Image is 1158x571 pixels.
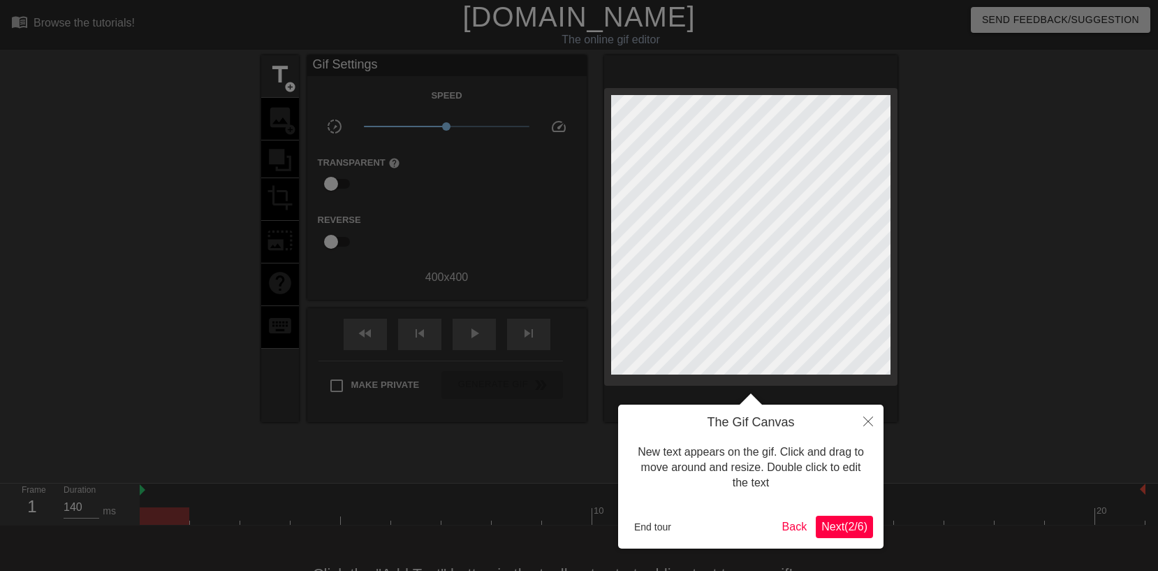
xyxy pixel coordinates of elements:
button: End tour [629,516,677,537]
button: Close [853,405,884,437]
button: Next [816,516,873,538]
div: New text appears on the gif. Click and drag to move around and resize. Double click to edit the text [629,431,873,505]
span: Next ( 2 / 6 ) [821,521,867,533]
h4: The Gif Canvas [629,415,873,431]
button: Back [777,516,813,538]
